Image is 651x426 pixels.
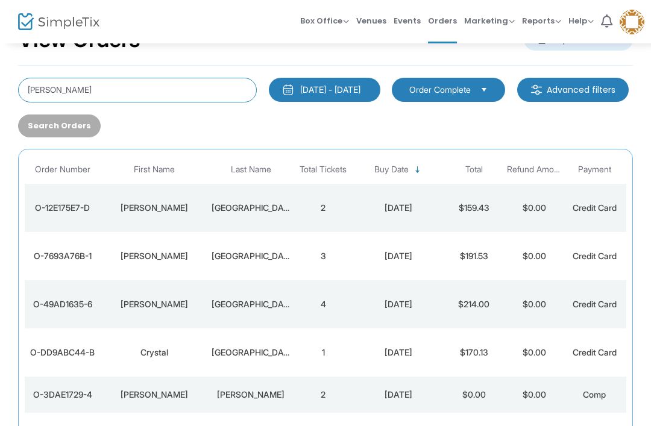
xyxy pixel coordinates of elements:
span: Payment [578,164,611,175]
th: Refund Amount [504,155,564,184]
div: Rodenburg [212,250,290,262]
td: 2 [293,377,353,413]
div: O-49AD1635-6 [28,298,97,310]
div: Rodenburg [212,202,290,214]
div: James [103,298,206,310]
td: $214.00 [444,280,504,328]
td: 2 [293,184,353,232]
span: Box Office [300,15,349,27]
div: O-7693A76B-1 [28,250,97,262]
span: Marketing [464,15,515,27]
m-button: Advanced filters [517,78,629,102]
td: $0.00 [504,377,564,413]
span: Credit Card [573,347,617,357]
td: $0.00 [504,232,564,280]
div: Galvan [212,389,290,401]
div: O-DD9ABC44-B [28,346,97,359]
td: $0.00 [504,328,564,377]
td: $191.53 [444,232,504,280]
span: Reports [522,15,561,27]
td: 1 [293,328,353,377]
div: O-3DAE1729-4 [28,389,97,401]
span: Order Complete [409,84,471,96]
div: 4/26/2025 [356,250,441,262]
td: $0.00 [504,184,564,232]
span: Last Name [231,164,271,175]
div: Rodenburg [212,346,290,359]
td: $0.00 [504,280,564,328]
button: Select [476,83,492,96]
div: Sarah [103,250,206,262]
div: [DATE] - [DATE] [300,84,360,96]
img: filter [530,84,542,96]
td: $170.13 [444,328,504,377]
span: Credit Card [573,299,617,309]
div: 6/19/2025 [356,202,441,214]
img: monthly [282,84,294,96]
span: Order Number [35,164,90,175]
div: Rodenburg [212,298,290,310]
span: Sortable [413,165,423,175]
input: Search by name, email, phone, order number, ip address, or last 4 digits of card [18,78,257,102]
span: Help [568,15,594,27]
button: [DATE] - [DATE] [269,78,380,102]
span: Events [394,5,421,36]
span: Buy Date [374,164,409,175]
td: $159.43 [444,184,504,232]
div: 4/4/2025 [356,298,441,310]
span: Venues [356,5,386,36]
div: 12/6/2024 [356,389,441,401]
td: 3 [293,232,353,280]
td: $0.00 [444,377,504,413]
span: First Name [134,164,175,175]
span: Comp [583,389,606,399]
div: Callie [103,202,206,214]
div: Crystal [103,346,206,359]
th: Total Tickets [293,155,353,184]
td: 4 [293,280,353,328]
th: Total [444,155,504,184]
div: 1/23/2025 [356,346,441,359]
div: Tabitha [103,389,206,401]
span: Credit Card [573,202,617,213]
div: O-12E175E7-D [28,202,97,214]
span: Credit Card [573,251,617,261]
span: Orders [428,5,457,36]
